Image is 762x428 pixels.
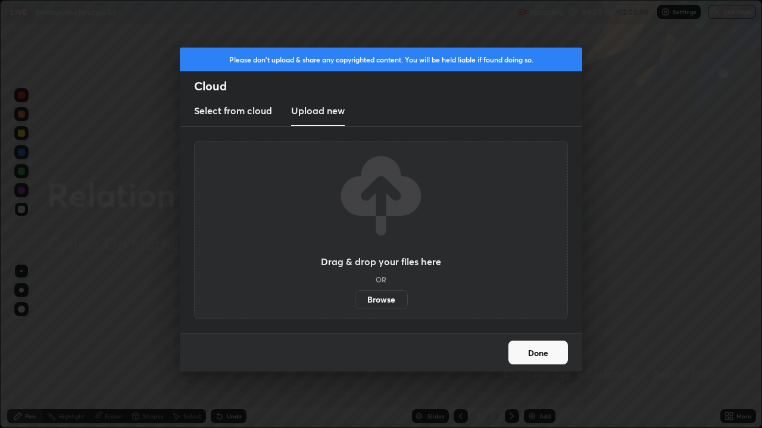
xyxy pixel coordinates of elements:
button: Done [508,341,568,364]
h3: Select from cloud [194,103,272,118]
h3: Drag & drop your files here [321,257,441,266]
div: Please don't upload & share any copyrighted content. You will be held liable if found doing so. [180,48,582,71]
h3: Upload new [291,103,345,118]
h2: Cloud [194,78,582,94]
h5: OR [376,276,386,283]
